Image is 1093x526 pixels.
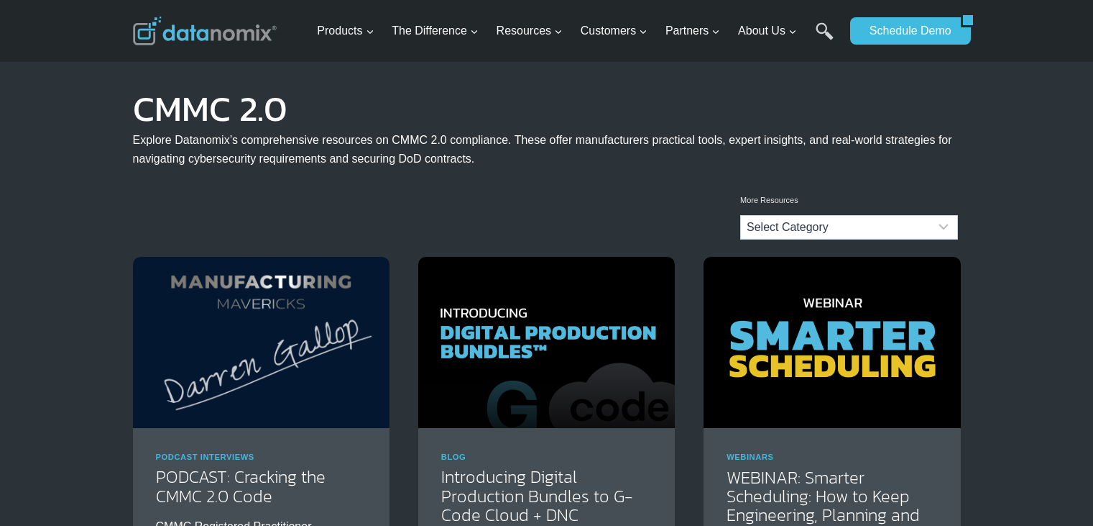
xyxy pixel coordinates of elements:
[665,22,720,40] span: Partners
[704,257,960,428] img: Smarter Scheduling: How To Keep Engineering, Planning and Ops on the Same Page
[311,8,843,55] nav: Primary Navigation
[497,22,563,40] span: Resources
[133,257,389,428] img: Cracking the CMMC 2.0 Code with Darren Gallop
[133,131,961,168] p: Explore Datanomix’s comprehensive resources on CMMC 2.0 compliance. These offer manufacturers pra...
[133,17,277,45] img: Datanomix
[418,257,675,428] img: Introducing Digital Production Bundles
[392,22,479,40] span: The Difference
[317,22,374,40] span: Products
[816,22,834,55] a: Search
[740,194,958,207] p: More Resources
[133,98,961,119] h1: CMMC 2.0
[738,22,797,40] span: About Us
[850,17,961,45] a: Schedule Demo
[581,22,647,40] span: Customers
